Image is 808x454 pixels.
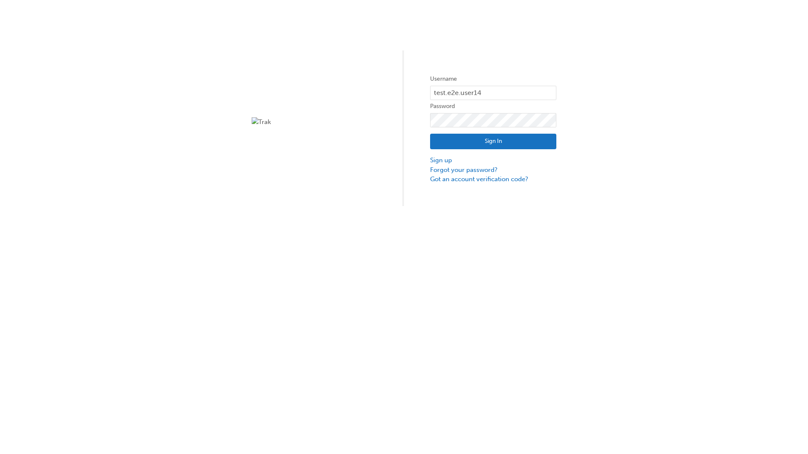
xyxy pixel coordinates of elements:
[430,101,556,111] label: Password
[252,117,378,127] img: Trak
[430,134,556,150] button: Sign In
[430,74,556,84] label: Username
[430,165,556,175] a: Forgot your password?
[430,86,556,100] input: Username
[430,174,556,184] a: Got an account verification code?
[430,156,556,165] a: Sign up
